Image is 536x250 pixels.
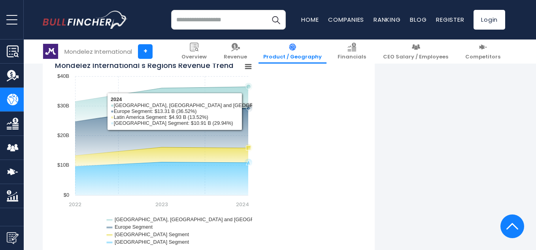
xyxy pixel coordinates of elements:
a: Product / Geography [259,39,327,64]
text: [GEOGRAPHIC_DATA] Segment [115,239,189,245]
span: Overview [181,54,207,60]
span: Revenue [224,54,247,60]
span: Financials [338,54,366,60]
a: + [138,44,153,59]
a: Home [301,15,319,24]
a: Register [436,15,464,24]
text: 2022 [69,201,81,208]
div: Mondelez International [64,47,132,56]
button: Search [266,10,286,30]
a: Competitors [461,39,505,64]
text: 2024 [236,201,249,208]
a: Overview [177,39,211,64]
a: Ranking [374,15,400,24]
text: 2023 [155,201,168,208]
a: Companies [328,15,364,24]
img: MDLZ logo [43,44,58,59]
text: $10B [57,162,69,168]
a: CEO Salary / Employees [378,39,453,64]
span: Competitors [465,54,500,60]
span: CEO Salary / Employees [383,54,448,60]
span: Product / Geography [263,54,322,60]
text: $0 [64,192,69,198]
a: Blog [410,15,427,24]
text: $30B [57,103,69,109]
text: $40B [57,73,69,79]
text: $20B [57,132,69,138]
text: Europe Segment [115,224,153,230]
a: Financials [333,39,371,64]
a: Login [474,10,505,30]
text: [GEOGRAPHIC_DATA], [GEOGRAPHIC_DATA] and [GEOGRAPHIC_DATA] Segment [115,216,308,222]
text: [GEOGRAPHIC_DATA] Segment [115,231,189,237]
a: Revenue [219,39,252,64]
tspan: Mondelez International's Regions Revenue Trend [55,61,234,71]
a: Go to homepage [43,11,128,29]
img: bullfincher logo [43,11,128,29]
